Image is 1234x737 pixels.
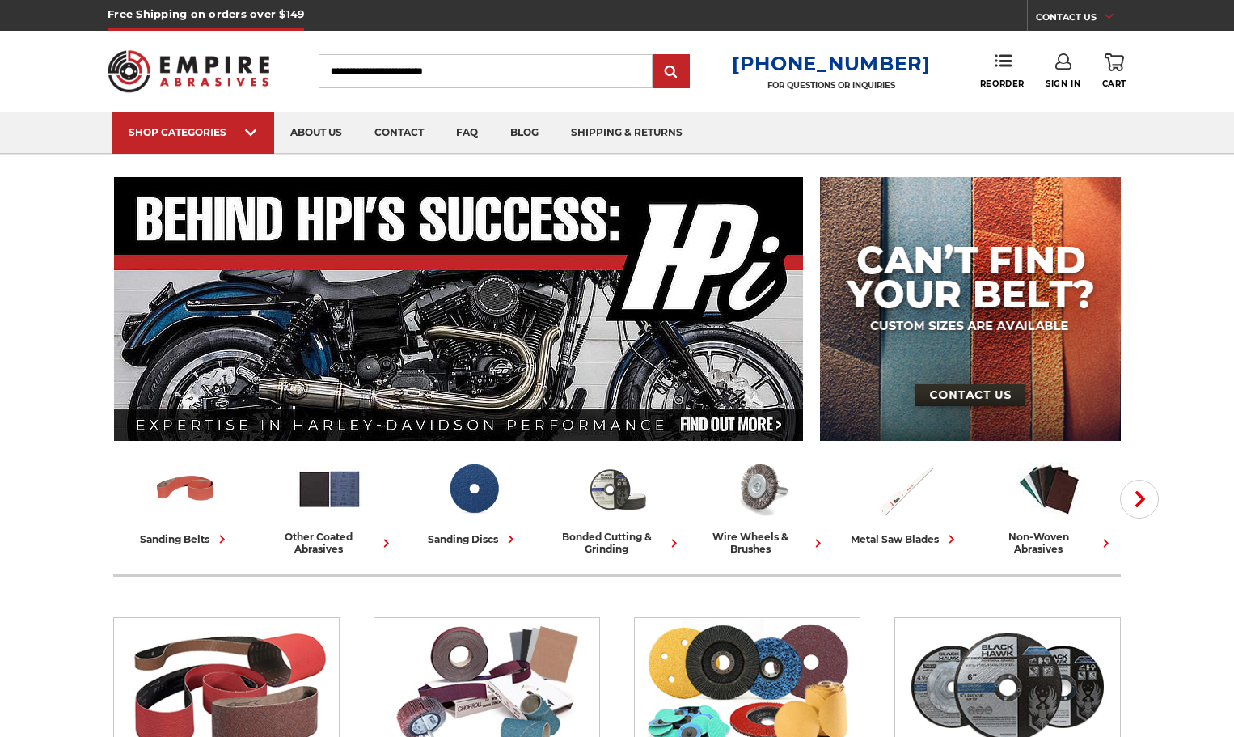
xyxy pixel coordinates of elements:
[428,531,519,548] div: sanding discs
[695,531,826,555] div: wire wheels & brushes
[264,531,395,555] div: other coated abrasives
[983,531,1114,555] div: non-woven abrasives
[872,455,939,523] img: Metal Saw Blades
[408,455,539,548] a: sanding discs
[551,531,683,555] div: bonded cutting & grinding
[129,126,258,138] div: SHOP CATEGORIES
[494,112,555,154] a: blog
[655,56,687,88] input: Submit
[695,455,826,555] a: wire wheels & brushes
[152,455,219,523] img: Sanding Belts
[1120,480,1159,519] button: Next
[732,80,931,91] p: FOR QUESTIONS OR INQUIRIES
[274,112,358,154] a: about us
[440,112,494,154] a: faq
[983,455,1114,555] a: non-woven abrasives
[1046,78,1080,89] span: Sign In
[114,177,804,441] img: Banner for an interview featuring Horsepower Inc who makes Harley performance upgrades featured o...
[1036,8,1126,31] a: CONTACT US
[440,455,507,523] img: Sanding Discs
[120,455,251,548] a: sanding belts
[820,177,1121,441] img: promo banner for custom belts.
[584,455,651,523] img: Bonded Cutting & Grinding
[980,53,1025,88] a: Reorder
[1016,455,1083,523] img: Non-woven Abrasives
[296,455,363,523] img: Other Coated Abrasives
[108,40,269,103] img: Empire Abrasives
[851,531,960,548] div: metal saw blades
[728,455,795,523] img: Wire Wheels & Brushes
[551,455,683,555] a: bonded cutting & grinding
[839,455,970,548] a: metal saw blades
[732,52,931,75] a: [PHONE_NUMBER]
[264,455,395,555] a: other coated abrasives
[140,531,230,548] div: sanding belts
[555,112,699,154] a: shipping & returns
[980,78,1025,89] span: Reorder
[1102,53,1126,89] a: Cart
[358,112,440,154] a: contact
[1102,78,1126,89] span: Cart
